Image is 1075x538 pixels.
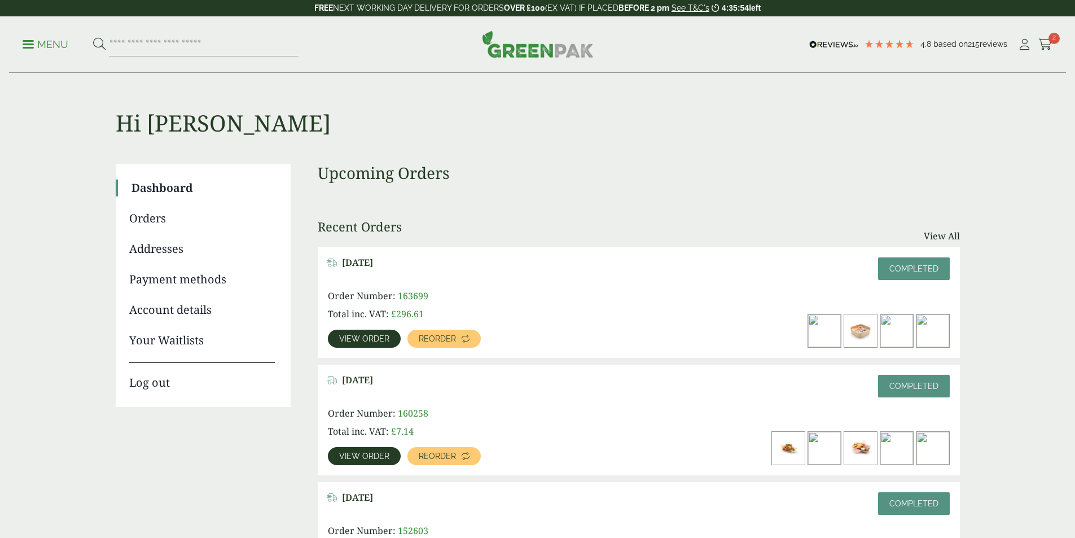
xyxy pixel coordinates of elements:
span: £ [391,308,396,320]
i: Cart [1038,39,1052,50]
span: [DATE] [342,257,373,268]
span: Based on [933,40,968,49]
span: £ [391,425,396,438]
img: IMG_5677-300x200.jpg [916,432,949,465]
span: [DATE] [342,492,373,503]
h3: Recent Orders [318,219,402,234]
div: 4.79 Stars [864,39,915,49]
img: 750ml-Rectangular-Kraft-Bowl-with-food-contents-300x200.jpg [916,314,949,347]
span: Order Number: [328,524,396,537]
bdi: 296.61 [391,308,424,320]
a: Your Waitlists [129,332,275,349]
a: Addresses [129,240,275,257]
a: Reorder [407,330,481,348]
span: 4.8 [920,40,933,49]
img: 2723009-1000ml-Square-Kraft-Bowl-with-Sushi-contents-scaled-300x200.jpg [844,314,877,347]
a: Menu [23,38,68,49]
span: View order [339,335,389,343]
p: Menu [23,38,68,51]
a: Payment methods [129,271,275,288]
a: View All [924,229,960,243]
a: Log out [129,362,275,391]
span: Order Number: [328,290,396,302]
h3: Upcoming Orders [318,164,960,183]
h1: Hi [PERSON_NAME] [116,73,960,137]
a: Reorder [407,447,481,465]
strong: FREE [314,3,333,12]
strong: BEFORE 2 pm [618,3,669,12]
span: Reorder [419,452,456,460]
a: Orders [129,210,275,227]
img: IMG_5662-300x200.jpg [808,314,841,347]
img: GreenPak Supplies [482,30,594,58]
img: IMG_5642-300x200.jpg [880,432,913,465]
a: Account details [129,301,275,318]
span: left [749,3,761,12]
span: 163699 [398,290,428,302]
span: [DATE] [342,375,373,386]
span: 152603 [398,524,428,537]
img: Kraft-Bowl-1300ml-with-Ceaser-Salad-e1605784275777-300x241.jpg [880,314,913,347]
span: Completed [889,264,938,273]
span: 2 [1048,33,1060,44]
bdi: 7.14 [391,425,414,438]
span: 160258 [398,407,428,419]
img: Medium-Wooden-Boat-170mm-with-food-contents-V2-2920004AC-1-300x200.jpg [772,432,805,465]
span: Completed [889,382,938,391]
a: See T&C's [672,3,709,12]
a: View order [328,330,401,348]
span: reviews [980,40,1007,49]
span: View order [339,452,389,460]
span: 215 [968,40,980,49]
img: No-1-Deli-Box-With-Prawn-Noodles-300x219.jpg [808,432,841,465]
span: Total inc. VAT: [328,308,389,320]
span: 4:35:54 [722,3,749,12]
span: Order Number: [328,407,396,419]
strong: OVER £100 [504,3,545,12]
span: Total inc. VAT: [328,425,389,438]
a: Dashboard [131,180,275,196]
a: View order [328,447,401,465]
span: Reorder [419,335,456,343]
a: 2 [1038,36,1052,53]
i: My Account [1017,39,1032,50]
span: Completed [889,499,938,508]
img: 5430026A-Kraft-Meal-Tray-Standard-High-Backed-with-Nacho-contents-300x200.jpg [844,432,877,465]
img: REVIEWS.io [809,41,858,49]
